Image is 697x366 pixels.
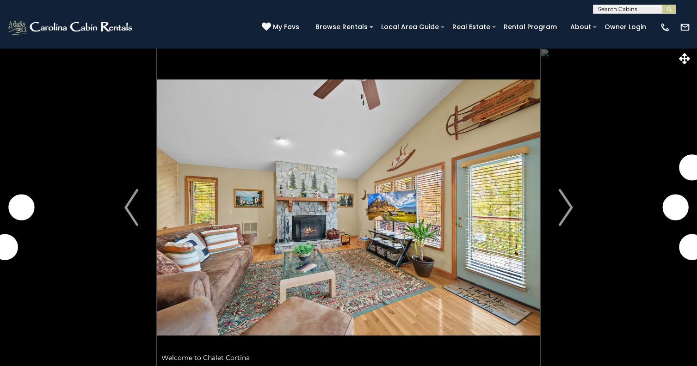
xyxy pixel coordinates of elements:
[499,20,561,34] a: Rental Program
[262,22,302,32] a: My Favs
[559,189,573,226] img: arrow
[124,189,138,226] img: arrow
[660,22,670,32] img: phone-regular-white.png
[7,18,135,37] img: White-1-2.png
[376,20,444,34] a: Local Area Guide
[566,20,596,34] a: About
[600,20,651,34] a: Owner Login
[448,20,495,34] a: Real Estate
[311,20,372,34] a: Browse Rentals
[273,22,299,32] span: My Favs
[680,22,690,32] img: mail-regular-white.png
